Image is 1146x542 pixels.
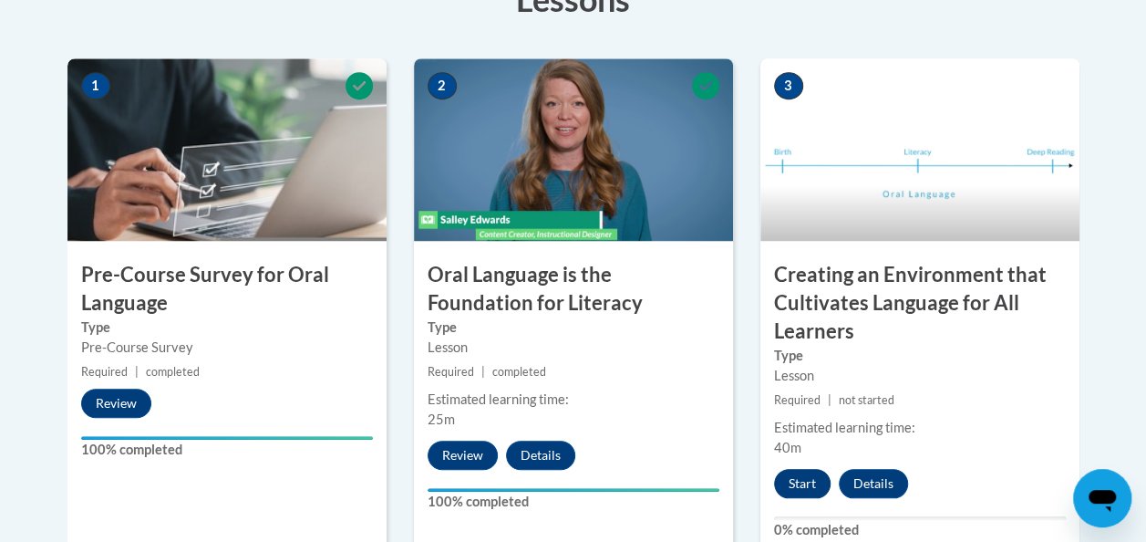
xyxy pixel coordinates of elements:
[839,393,894,407] span: not started
[428,390,719,410] div: Estimated learning time:
[414,261,733,318] h3: Oral Language is the Foundation for Literacy
[1073,469,1131,527] iframe: Button to launch messaging window
[81,389,151,418] button: Review
[67,261,387,318] h3: Pre-Course Survey for Oral Language
[67,58,387,241] img: Course Image
[428,412,455,427] span: 25m
[760,58,1079,241] img: Course Image
[839,469,908,498] button: Details
[81,338,373,358] div: Pre-Course Survey
[760,261,1079,345] h3: Creating an Environment that Cultivates Language for All Learners
[81,436,373,440] div: Your progress
[774,346,1066,366] label: Type
[428,338,719,358] div: Lesson
[774,72,803,99] span: 3
[146,365,200,379] span: completed
[414,58,733,241] img: Course Image
[481,365,485,379] span: |
[428,318,719,338] label: Type
[428,441,498,470] button: Review
[428,72,457,99] span: 2
[428,365,474,379] span: Required
[135,365,139,379] span: |
[774,366,1066,386] div: Lesson
[492,365,546,379] span: completed
[81,72,110,99] span: 1
[774,440,801,455] span: 40m
[428,492,719,512] label: 100% completed
[506,441,575,470] button: Details
[774,393,821,407] span: Required
[774,469,831,498] button: Start
[774,418,1066,438] div: Estimated learning time:
[81,365,128,379] span: Required
[428,488,719,492] div: Your progress
[81,440,373,460] label: 100% completed
[81,318,373,338] label: Type
[828,393,831,407] span: |
[774,520,1066,540] label: 0% completed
